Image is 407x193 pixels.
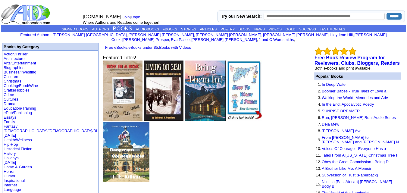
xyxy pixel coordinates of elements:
[258,38,258,42] font: i
[4,187,21,192] a: Language
[322,179,392,188] a: Nilotica [East African] [PERSON_NAME] Body B
[144,61,183,121] img: 32343.jpg
[4,147,32,151] a: Historical Fiction
[286,27,296,31] a: GOLD
[144,117,183,122] a: Living on Sisu: The 1913 Union Copper Strike Tragedy
[315,47,323,55] img: bigemptystars.png
[4,165,32,169] a: Home & Garden
[4,74,18,79] a: Children
[181,27,196,31] a: STORIES
[159,45,191,50] a: Books with Videos
[83,14,121,19] font: [DOMAIN_NAME]
[103,45,191,50] font: , ,
[322,160,389,164] a: Obey the Great Commission - Being D
[4,183,17,187] a: Internet
[315,74,343,79] font: Popular Books
[4,156,19,160] a: Holidays
[53,33,127,37] a: [PERSON_NAME] [GEOGRAPHIC_DATA]
[315,55,400,66] a: Free Book Review Program for Reviewers, Clubs, Bloggers, Readers
[4,124,17,129] a: Fantasy
[227,117,263,122] a: How To Wash A Puddle
[322,115,396,120] a: Run, [PERSON_NAME] Run! Audio Series
[316,153,321,157] font: 11.
[318,109,321,113] font: 5.
[4,115,16,120] a: Essays
[295,38,296,42] font: i
[316,146,321,151] font: 10.
[322,135,399,144] a: From [PERSON_NAME] to [PERSON_NAME] and [PERSON_NAME] N
[123,15,130,19] a: Join
[269,27,282,31] a: VIDEOS
[4,92,14,97] a: Crime
[4,120,15,124] a: Family
[323,47,331,55] img: bigemptystars.png
[20,33,50,37] a: Featured Authors
[4,45,39,49] b: Books by Category
[103,61,143,121] img: 70158.jpg
[322,173,378,177] a: Subversion of Trust (Paperback)
[349,47,356,55] img: bigemptystars.png
[4,138,32,142] a: Health/Wellness
[136,27,159,31] a: AUDIOBOOKS
[322,129,363,133] a: [PERSON_NAME] Ave.
[239,27,251,31] a: BLOGS
[4,169,15,174] a: Horror
[4,129,97,133] a: [DEMOGRAPHIC_DATA]/[DEMOGRAPHIC_DATA]/Bi
[113,26,132,32] a: BOOKS
[171,37,189,42] a: Eva Pasco
[318,89,321,93] font: 2.
[4,61,36,65] a: Arts/Entertainment
[318,102,321,107] font: 4.
[316,166,321,171] font: 13.
[316,173,321,177] font: 14.
[322,109,360,113] a: SUNRISE DREAMER
[318,95,321,100] font: 3.
[221,27,235,31] a: POETRY
[299,27,316,31] a: SUCCESS
[4,70,36,74] a: Business/Investing
[191,37,257,42] a: [PERSON_NAME] [PERSON_NAME]
[318,122,321,126] font: 7.
[111,33,387,42] a: [PERSON_NAME] Cook
[330,33,352,37] a: Lloydene Hill
[4,142,18,147] a: Hip-Hop
[103,55,136,60] font: Featured Titles!
[227,61,263,121] img: 44957.jpg
[4,83,38,88] a: Cooking/Food/Wine
[103,178,150,183] a: Dangerous Consequences (Stillwater Mystery Series # 2)
[1,4,52,25] img: logo_ad.gif
[4,79,21,83] a: Christmas
[4,97,18,101] a: Cultures
[105,45,127,50] a: Free eBooks
[322,89,386,93] a: Boomer Babes - True Tales of Love a
[322,153,399,157] a: Tales From A [US_STATE] Christmas Tree F
[185,61,225,121] img: 80610.jpeg
[20,33,51,37] font: :
[196,33,261,37] a: [PERSON_NAME] [PERSON_NAME]
[4,106,36,111] a: Education/Training
[4,174,15,178] a: Humor
[83,20,159,25] font: Where Authors and Readers come together!
[320,27,345,31] a: TESTIMONIALS
[170,38,171,42] font: i
[322,82,347,87] a: In Deep Water
[163,27,177,31] a: eBOOKS
[4,56,24,61] a: Architecture
[62,27,88,31] a: SIGNED BOOKS
[92,27,109,31] a: AUTHORS
[254,27,265,31] a: NEWS
[322,146,386,151] a: Voices Of Courage - Everyone Has a
[103,117,143,122] a: Boy in a Box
